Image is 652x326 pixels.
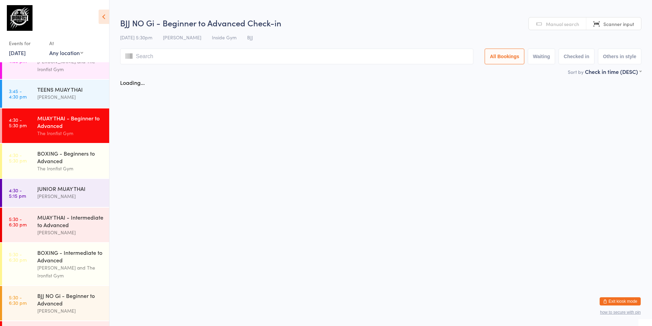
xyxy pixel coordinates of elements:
[37,149,103,165] div: BOXING - Beginners to Advanced
[37,249,103,264] div: BOXING - Intermediate to Advanced
[2,179,109,207] a: 4:30 -5:15 pmJUNIOR MUAY THAI[PERSON_NAME]
[37,57,103,73] div: [PERSON_NAME] and The Ironfist Gym
[600,310,641,315] button: how to secure with pin
[9,38,42,49] div: Events for
[559,49,595,64] button: Checked in
[37,114,103,129] div: MUAY THAI - Beginner to Advanced
[568,68,584,75] label: Sort by
[9,117,27,128] time: 4:30 - 5:30 pm
[37,264,103,279] div: [PERSON_NAME] and The Ironfist Gym
[2,286,109,321] a: 5:30 -6:30 pmBJJ NO Gi - Beginner to Advanced[PERSON_NAME]
[247,34,253,41] span: BJJ
[120,79,145,86] div: Loading...
[49,49,83,56] div: Any location
[37,307,103,315] div: [PERSON_NAME]
[600,297,641,305] button: Exit kiosk mode
[485,49,524,64] button: All Bookings
[585,68,641,75] div: Check in time (DESC)
[2,243,109,285] a: 5:30 -6:30 pmBOXING - Intermediate to Advanced[PERSON_NAME] and The Ironfist Gym
[37,192,103,200] div: [PERSON_NAME]
[9,152,27,163] time: 4:30 - 5:30 pm
[9,295,27,305] time: 5:30 - 6:30 pm
[37,129,103,137] div: The Ironfist Gym
[120,49,473,64] input: Search
[212,34,236,41] span: Inside Gym
[120,17,641,28] h2: BJJ NO Gi - Beginner to Advanced Check-in
[163,34,201,41] span: [PERSON_NAME]
[2,144,109,178] a: 4:30 -5:30 pmBOXING - Beginners to AdvancedThe Ironfist Gym
[49,38,83,49] div: At
[2,108,109,143] a: 4:30 -5:30 pmMUAY THAI - Beginner to AdvancedThe Ironfist Gym
[7,5,33,31] img: The Ironfist Gym
[120,34,152,41] span: [DATE] 5:30pm
[598,49,641,64] button: Others in style
[528,49,555,64] button: Waiting
[2,80,109,108] a: 3:45 -4:30 pmTEENS MUAY THAI[PERSON_NAME]
[9,88,27,99] time: 3:45 - 4:30 pm
[9,216,27,227] time: 5:30 - 6:30 pm
[37,292,103,307] div: BJJ NO Gi - Beginner to Advanced
[9,187,26,198] time: 4:30 - 5:15 pm
[603,21,634,27] span: Scanner input
[9,49,26,56] a: [DATE]
[37,93,103,101] div: [PERSON_NAME]
[37,213,103,229] div: MUAY THAI - Intermediate to Advanced
[2,208,109,242] a: 5:30 -6:30 pmMUAY THAI - Intermediate to Advanced[PERSON_NAME]
[37,86,103,93] div: TEENS MUAY THAI
[37,185,103,192] div: JUNIOR MUAY THAI
[546,21,579,27] span: Manual search
[9,53,27,64] time: 3:45 - 4:30 pm
[37,229,103,236] div: [PERSON_NAME]
[9,251,27,262] time: 5:30 - 6:30 pm
[37,165,103,172] div: The Ironfist Gym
